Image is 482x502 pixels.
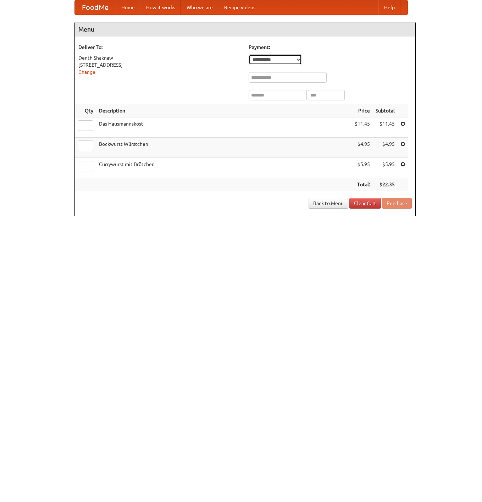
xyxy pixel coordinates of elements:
div: Denth Shaknaw [78,54,242,61]
td: $4.95 [352,138,373,158]
td: Bockwurst Würstchen [96,138,352,158]
a: FoodMe [75,0,116,15]
td: Currywurst mit Brötchen [96,158,352,178]
h5: Deliver To: [78,44,242,51]
a: Recipe videos [218,0,261,15]
th: Price [352,104,373,117]
td: $11.45 [373,117,398,138]
th: Qty [75,104,96,117]
a: How it works [140,0,181,15]
h5: Payment: [249,44,412,51]
div: [STREET_ADDRESS] [78,61,242,68]
a: Who we are [181,0,218,15]
a: Home [116,0,140,15]
a: Change [78,69,95,75]
td: $5.95 [352,158,373,178]
a: Clear Cart [349,198,381,209]
a: Help [378,0,400,15]
h4: Menu [75,22,415,37]
th: Subtotal [373,104,398,117]
td: $4.95 [373,138,398,158]
td: $11.45 [352,117,373,138]
td: Das Hausmannskost [96,117,352,138]
a: Back to Menu [309,198,348,209]
td: $5.95 [373,158,398,178]
th: Total: [352,178,373,191]
th: $22.35 [373,178,398,191]
th: Description [96,104,352,117]
button: Purchase [382,198,412,209]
